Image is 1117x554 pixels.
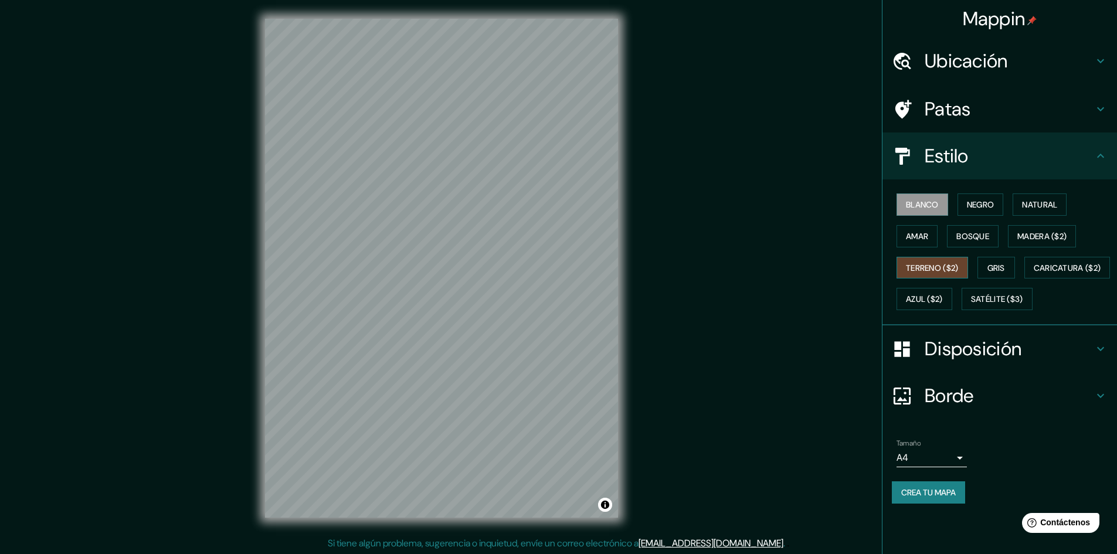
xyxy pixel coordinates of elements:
[1008,225,1076,247] button: Madera ($2)
[925,144,969,168] font: Estilo
[882,86,1117,132] div: Patas
[897,225,938,247] button: Amar
[882,372,1117,419] div: Borde
[897,257,968,279] button: Terreno ($2)
[783,537,785,549] font: .
[1027,16,1037,25] img: pin-icon.png
[977,257,1015,279] button: Gris
[1034,263,1101,273] font: Caricatura ($2)
[897,448,967,467] div: A4
[265,19,618,518] canvas: Mapa
[901,487,956,498] font: Crea tu mapa
[882,38,1117,84] div: Ubicación
[925,383,974,408] font: Borde
[947,225,999,247] button: Bosque
[1017,231,1067,242] font: Madera ($2)
[598,498,612,512] button: Activar o desactivar atribución
[962,288,1033,310] button: Satélite ($3)
[882,132,1117,179] div: Estilo
[971,294,1023,305] font: Satélite ($3)
[1013,193,1067,216] button: Natural
[925,337,1021,361] font: Disposición
[787,536,789,549] font: .
[892,481,965,504] button: Crea tu mapa
[963,6,1026,31] font: Mappin
[958,193,1004,216] button: Negro
[906,199,939,210] font: Blanco
[987,263,1005,273] font: Gris
[785,536,787,549] font: .
[925,97,971,121] font: Patas
[1024,257,1111,279] button: Caricatura ($2)
[906,263,959,273] font: Terreno ($2)
[1013,508,1104,541] iframe: Lanzador de widgets de ayuda
[1022,199,1057,210] font: Natural
[328,537,639,549] font: Si tiene algún problema, sugerencia o inquietud, envíe un correo electrónico a
[906,231,928,242] font: Amar
[906,294,943,305] font: Azul ($2)
[897,439,921,448] font: Tamaño
[639,537,783,549] a: [EMAIL_ADDRESS][DOMAIN_NAME]
[897,451,908,464] font: A4
[897,288,952,310] button: Azul ($2)
[882,325,1117,372] div: Disposición
[897,193,948,216] button: Blanco
[967,199,994,210] font: Negro
[956,231,989,242] font: Bosque
[925,49,1008,73] font: Ubicación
